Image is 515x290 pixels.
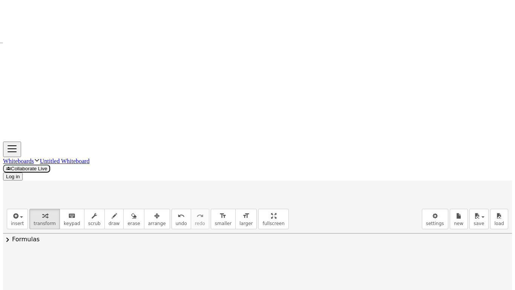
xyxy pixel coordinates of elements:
[148,221,166,226] span: arrange
[29,209,60,229] button: transform
[239,221,253,226] span: larger
[3,173,23,180] button: Log in
[64,221,80,226] span: keypad
[144,209,170,229] button: arrange
[3,235,12,244] span: chevron_right
[7,209,28,229] button: insert
[195,221,205,226] span: redo
[454,221,463,226] span: new
[422,209,448,229] button: settings
[3,158,34,164] a: Whiteboards
[262,221,284,226] span: fullscreen
[215,221,231,226] span: smaller
[3,142,21,157] button: Toggle navigation
[490,209,508,229] button: load
[172,209,191,229] button: undoundo
[196,211,204,221] i: redo
[11,221,24,226] span: insert
[3,165,50,173] button: Collaborate Live
[84,209,105,229] button: scrub
[40,158,90,164] a: Untitled Whiteboard
[6,166,47,171] span: Collaborate Live
[109,221,120,226] span: draw
[34,221,56,226] span: transform
[178,211,185,221] i: undo
[176,221,187,226] span: undo
[474,221,484,226] span: save
[60,209,84,229] button: keyboardkeypad
[123,209,144,229] button: erase
[3,233,512,245] button: chevron_rightFormulas
[494,221,504,226] span: load
[211,209,236,229] button: format_sizesmaller
[235,209,257,229] button: format_sizelarger
[426,221,444,226] span: settings
[242,211,250,221] i: format_size
[219,211,227,221] i: format_size
[450,209,468,229] button: new
[127,221,140,226] span: erase
[258,209,288,229] button: fullscreen
[104,209,124,229] button: draw
[68,211,75,221] i: keyboard
[88,221,101,226] span: scrub
[191,209,209,229] button: redoredo
[469,209,489,229] button: save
